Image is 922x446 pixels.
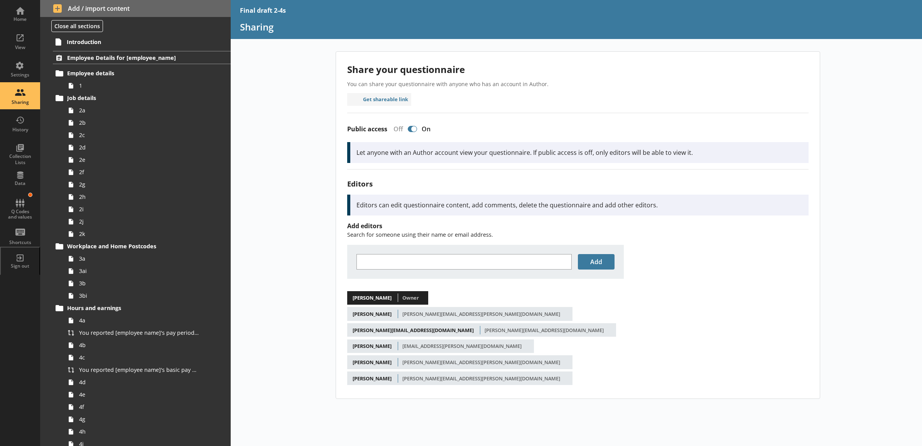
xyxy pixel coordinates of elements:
[65,376,230,388] a: 4d
[65,228,230,240] a: 2k
[560,309,569,319] button: Remove editor
[65,401,230,413] a: 4f
[67,243,196,250] span: Workplace and Home Postcodes
[65,80,230,92] a: 1
[67,38,196,46] span: Introduction
[79,391,199,398] span: 4e
[347,231,493,238] span: Search for someone using their name or email address.
[79,292,199,299] span: 3bi
[51,20,103,32] button: Close all sections
[52,36,231,48] a: Introduction
[350,325,476,335] span: [PERSON_NAME][EMAIL_ADDRESS][DOMAIN_NAME]
[53,51,230,64] a: Employee Details for [employee_name]
[79,181,199,188] span: 2g
[65,104,230,117] a: 2a
[79,218,199,225] span: 2j
[79,144,199,151] span: 2d
[79,82,199,89] span: 1
[402,375,560,382] div: [PERSON_NAME][EMAIL_ADDRESS][PERSON_NAME][DOMAIN_NAME]
[65,364,230,376] a: You reported [employee name]'s basic pay earned for work carried out in the pay period that inclu...
[347,80,809,88] p: You can share your questionnaire with anyone who has an account in Author.
[79,317,199,324] span: 4a
[65,277,230,290] a: 3b
[79,280,199,287] span: 3b
[65,388,230,401] a: 4e
[79,378,199,386] span: 4d
[56,67,231,92] li: Employee details1
[53,240,230,253] a: Workplace and Home Postcodes
[7,209,34,220] div: Q Codes and values
[350,293,394,303] span: [PERSON_NAME]
[402,310,560,317] div: [PERSON_NAME][EMAIL_ADDRESS][PERSON_NAME][DOMAIN_NAME]
[79,267,199,275] span: 3ai
[79,403,199,410] span: 4f
[67,70,196,77] span: Employee details
[560,374,569,383] button: Remove editor
[522,341,531,351] button: Remove editor
[240,6,286,15] div: Final draft 2-4s
[67,94,196,102] span: Job details
[67,54,196,61] span: Employee Details for [employee_name]
[7,239,34,246] div: Shortcuts
[79,156,199,163] span: 2e
[65,178,230,191] a: 2g
[65,215,230,228] a: 2j
[7,153,34,165] div: Collection Lists
[79,428,199,435] span: 4h
[56,92,231,240] li: Job details2a2b2c2d2e2f2g2h2i2j2k
[79,341,199,349] span: 4b
[7,263,34,269] div: Sign out
[65,339,230,351] a: 4b
[578,254,615,270] button: Add
[79,193,199,200] span: 2h
[79,168,199,176] span: 2f
[65,265,230,277] a: 3ai
[79,329,199,336] span: You reported [employee name]'s pay period that included [Reference Date] to be [Untitled answer]....
[53,302,230,314] a: Hours and earnings
[65,154,230,166] a: 2e
[350,357,394,367] span: [PERSON_NAME]
[7,127,34,133] div: History
[347,93,412,106] button: Get shareable link
[79,354,199,361] span: 4c
[356,148,802,157] p: Let anyone with an Author account view your questionnaire. If public access is off, only editors ...
[604,326,613,335] button: Remove editor
[347,179,809,188] h3: Editors
[65,203,230,215] a: 2i
[79,255,199,262] span: 3a
[350,373,394,383] span: [PERSON_NAME]
[485,327,604,334] div: [PERSON_NAME][EMAIL_ADDRESS][DOMAIN_NAME]
[65,191,230,203] a: 2h
[79,205,199,213] span: 2i
[356,201,802,209] p: Editors can edit questionnaire content, add comments, delete the questionnaire and add other edit...
[350,341,394,351] span: [PERSON_NAME]
[53,92,230,104] a: Job details
[347,222,809,230] h4: Add editors
[79,119,199,126] span: 2b
[347,63,809,76] h2: Share your questionnaire
[67,304,196,312] span: Hours and earnings
[7,180,34,187] div: Data
[402,359,560,366] div: [PERSON_NAME][EMAIL_ADDRESS][PERSON_NAME][DOMAIN_NAME]
[419,125,437,133] div: On
[65,141,230,154] a: 2d
[65,129,230,141] a: 2c
[79,366,199,373] span: You reported [employee name]'s basic pay earned for work carried out in the pay period that inclu...
[7,16,34,22] div: Home
[402,294,419,301] span: Owner
[65,117,230,129] a: 2b
[65,166,230,178] a: 2f
[240,21,913,33] h1: Sharing
[65,314,230,327] a: 4a
[65,290,230,302] a: 3bi
[387,125,406,133] div: Off
[347,125,387,133] label: Public access
[402,343,522,349] div: [EMAIL_ADDRESS][PERSON_NAME][DOMAIN_NAME]
[79,415,199,423] span: 4g
[79,230,199,237] span: 2k
[53,67,230,80] a: Employee details
[7,99,34,105] div: Sharing
[79,131,199,139] span: 2c
[79,107,199,114] span: 2a
[53,4,218,13] span: Add / import content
